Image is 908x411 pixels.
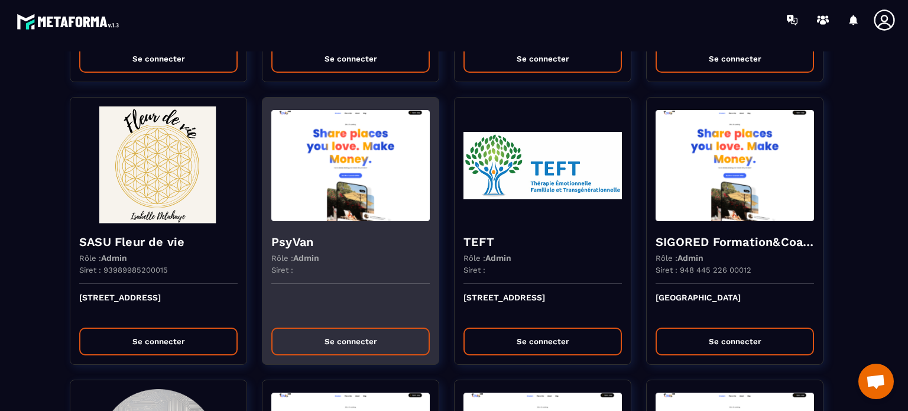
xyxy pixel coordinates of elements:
[463,234,622,250] h4: TEFT
[656,234,814,250] h4: SIGORED Formation&Coaching
[79,328,238,355] button: Se connecter
[271,106,430,225] img: funnel-background
[463,45,622,73] button: Se connecter
[656,293,814,319] p: [GEOGRAPHIC_DATA]
[463,106,622,225] img: funnel-background
[463,253,511,263] p: Rôle :
[79,106,238,225] img: funnel-background
[79,234,238,250] h4: SASU Fleur de vie
[79,266,168,274] p: Siret : 93989985200015
[271,328,430,355] button: Se connecter
[271,234,430,250] h4: PsyVan
[656,253,703,263] p: Rôle :
[271,45,430,73] button: Se connecter
[656,45,814,73] button: Se connecter
[463,328,622,355] button: Se connecter
[271,266,293,274] p: Siret :
[17,11,123,33] img: logo
[463,293,622,319] p: [STREET_ADDRESS]
[293,253,319,263] span: Admin
[79,253,127,263] p: Rôle :
[485,253,511,263] span: Admin
[656,328,814,355] button: Se connecter
[79,293,238,319] p: [STREET_ADDRESS]
[101,253,127,263] span: Admin
[656,266,751,274] p: Siret : 948 445 226 00012
[463,266,485,274] p: Siret :
[858,364,894,399] div: Ouvrir le chat
[271,253,319,263] p: Rôle :
[656,106,814,225] img: funnel-background
[79,45,238,73] button: Se connecter
[677,253,703,263] span: Admin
